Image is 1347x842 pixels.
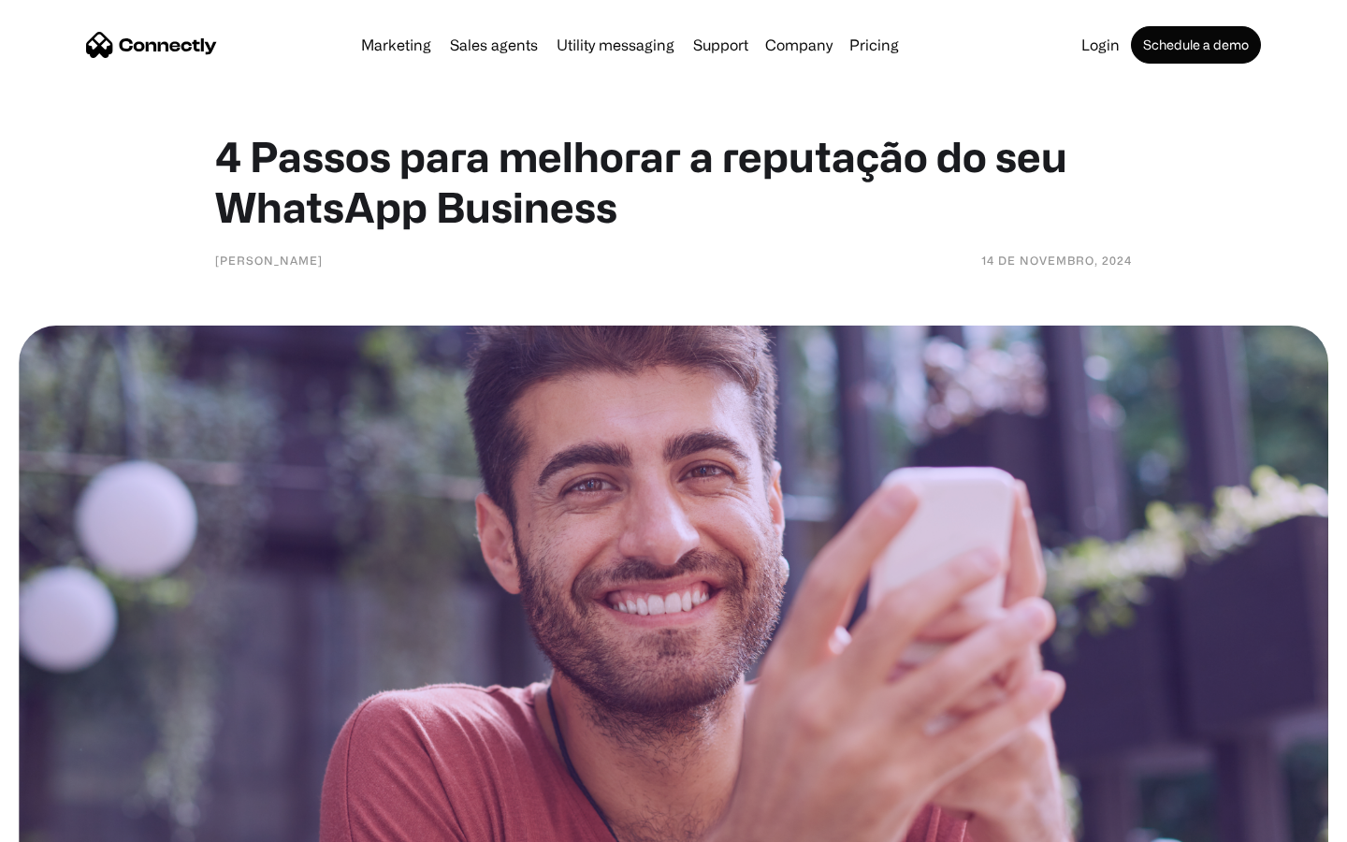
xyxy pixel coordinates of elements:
[686,37,756,52] a: Support
[215,131,1132,232] h1: 4 Passos para melhorar a reputação do seu WhatsApp Business
[19,809,112,835] aside: Language selected: English
[981,251,1132,269] div: 14 de novembro, 2024
[765,32,833,58] div: Company
[1074,37,1127,52] a: Login
[842,37,906,52] a: Pricing
[549,37,682,52] a: Utility messaging
[1131,26,1261,64] a: Schedule a demo
[37,809,112,835] ul: Language list
[215,251,323,269] div: [PERSON_NAME]
[354,37,439,52] a: Marketing
[442,37,545,52] a: Sales agents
